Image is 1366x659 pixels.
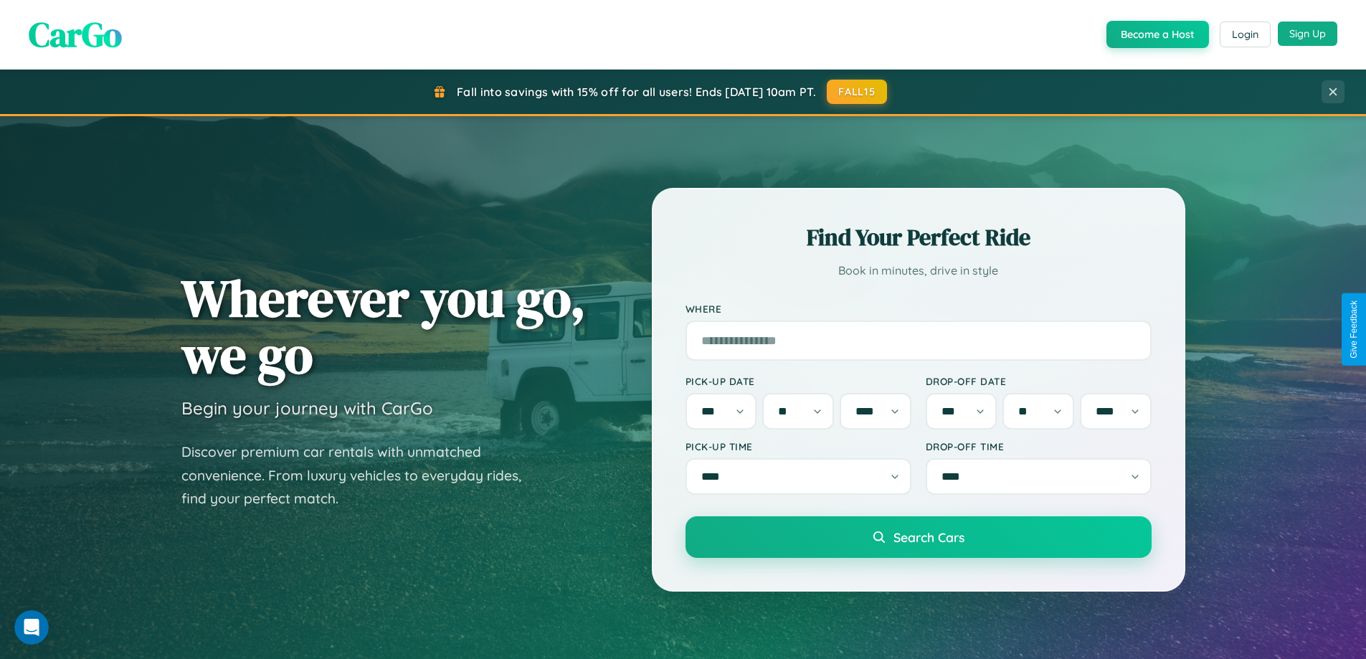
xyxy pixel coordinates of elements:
span: Search Cars [893,529,964,545]
iframe: Intercom live chat [14,610,49,645]
label: Pick-up Time [686,440,911,452]
button: Become a Host [1106,21,1209,48]
h3: Begin your journey with CarGo [181,397,433,419]
h1: Wherever you go, we go [181,270,586,383]
span: Fall into savings with 15% off for all users! Ends [DATE] 10am PT. [457,85,816,99]
p: Discover premium car rentals with unmatched convenience. From luxury vehicles to everyday rides, ... [181,440,540,511]
div: Give Feedback [1349,300,1359,359]
button: Search Cars [686,516,1152,558]
h2: Find Your Perfect Ride [686,222,1152,253]
label: Drop-off Date [926,375,1152,387]
label: Drop-off Time [926,440,1152,452]
button: FALL15 [827,80,887,104]
label: Where [686,303,1152,315]
span: CarGo [29,11,122,58]
button: Sign Up [1278,22,1337,46]
button: Login [1220,22,1271,47]
p: Book in minutes, drive in style [686,260,1152,281]
label: Pick-up Date [686,375,911,387]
